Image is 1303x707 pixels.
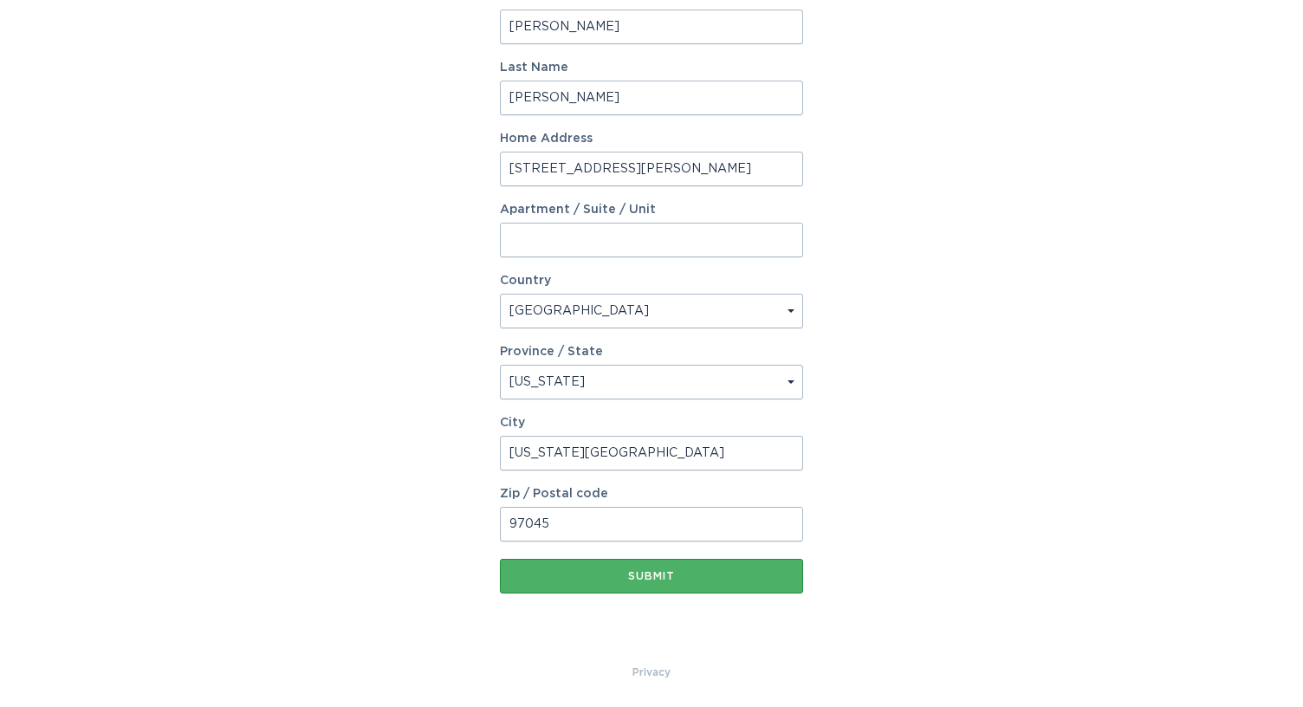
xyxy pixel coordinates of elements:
label: Country [500,275,551,287]
a: Privacy Policy & Terms of Use [632,663,671,682]
label: Zip / Postal code [500,488,803,500]
button: Submit [500,559,803,593]
label: Province / State [500,346,603,358]
label: Apartment / Suite / Unit [500,204,803,216]
div: Submit [509,571,794,581]
label: City [500,417,803,429]
label: Home Address [500,133,803,145]
label: Last Name [500,62,803,74]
